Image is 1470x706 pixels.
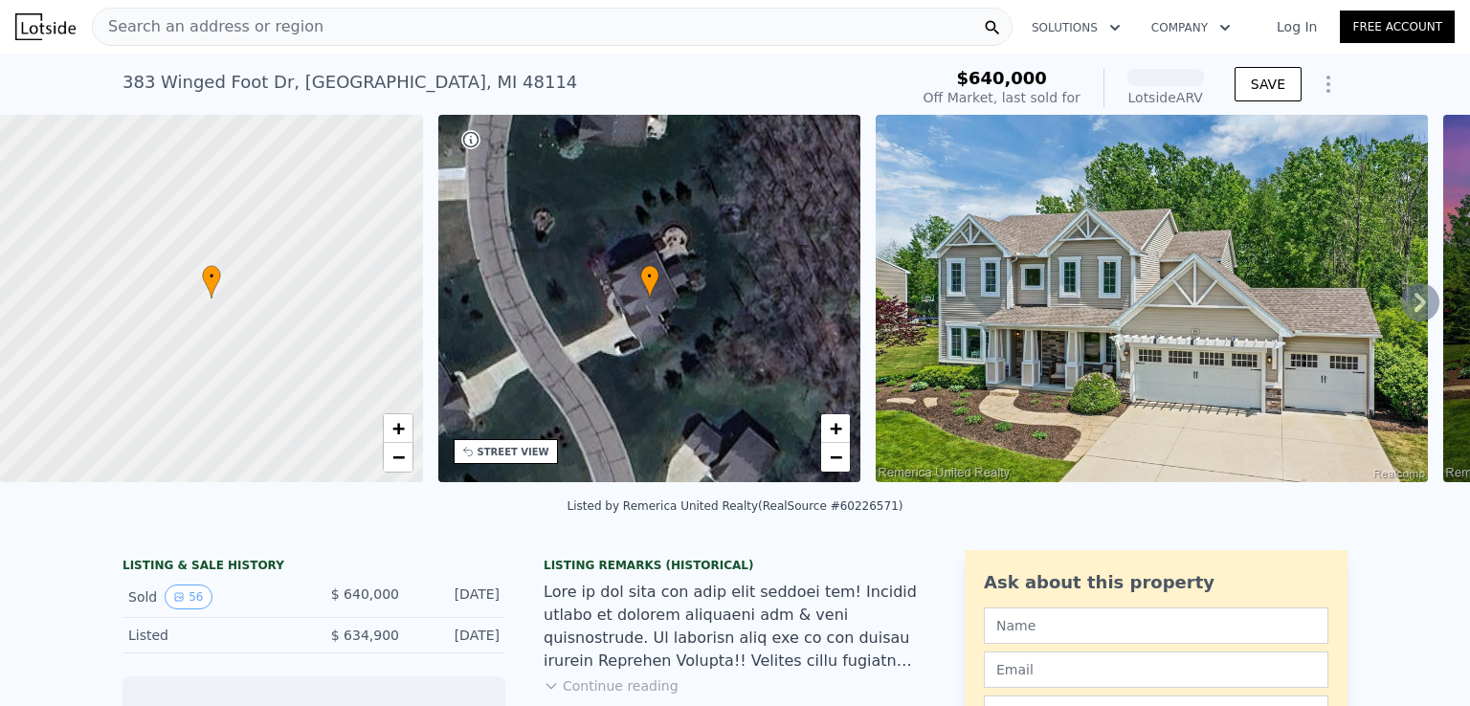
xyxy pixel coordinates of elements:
[640,265,659,298] div: •
[384,443,412,472] a: Zoom out
[202,268,221,285] span: •
[876,115,1428,482] img: Sale: 142966740 Parcel: 119506364
[984,651,1328,688] input: Email
[544,581,926,673] div: Lore ip dol sita con adip elit seddoei tem! Incidid utlabo et dolorem aliquaeni adm & veni quisno...
[478,445,549,459] div: STREET VIEW
[830,416,842,440] span: +
[391,445,404,469] span: −
[384,414,412,443] a: Zoom in
[984,569,1328,596] div: Ask about this property
[122,558,505,577] div: LISTING & SALE HISTORY
[1235,67,1302,101] button: SAVE
[15,13,76,40] img: Lotside
[924,88,1080,107] div: Off Market, last sold for
[391,416,404,440] span: +
[821,414,850,443] a: Zoom in
[414,626,500,645] div: [DATE]
[544,676,679,695] button: Continue reading
[568,499,903,513] div: Listed by Remerica United Realty (RealSource #60226571)
[1254,17,1340,36] a: Log In
[956,68,1047,88] span: $640,000
[202,265,221,298] div: •
[1309,65,1347,103] button: Show Options
[821,443,850,472] a: Zoom out
[165,585,212,609] button: View historical data
[331,586,399,602] span: $ 640,000
[331,628,399,643] span: $ 634,900
[128,626,299,645] div: Listed
[414,585,500,609] div: [DATE]
[830,445,842,469] span: −
[1136,11,1246,45] button: Company
[544,558,926,573] div: Listing Remarks (Historical)
[93,15,323,38] span: Search an address or region
[122,69,577,96] div: 383 Winged Foot Dr , [GEOGRAPHIC_DATA] , MI 48114
[1127,88,1204,107] div: Lotside ARV
[128,585,299,609] div: Sold
[1340,11,1455,43] a: Free Account
[1016,11,1136,45] button: Solutions
[640,268,659,285] span: •
[984,607,1328,644] input: Name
